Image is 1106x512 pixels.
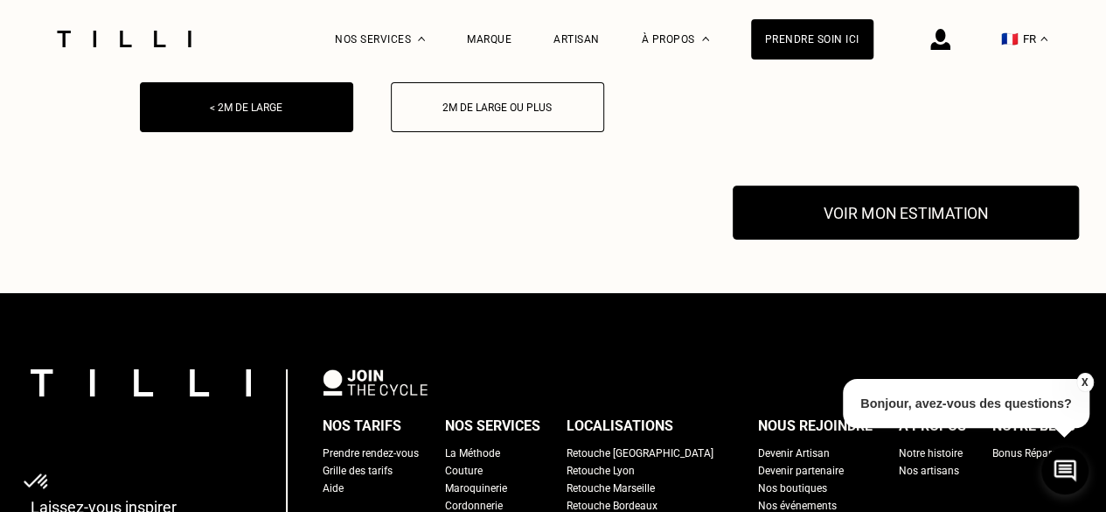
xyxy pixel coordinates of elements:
[445,413,540,439] div: Nos services
[418,37,425,41] img: Menu déroulant
[758,462,844,480] a: Devenir partenaire
[391,82,604,132] button: 2m de large ou plus
[751,19,873,60] a: Prendre soin ici
[758,480,827,497] a: Nos boutiques
[445,480,507,497] a: Maroquinerie
[992,445,1076,462] a: Bonus Réparation
[553,33,600,46] a: Artisan
[1075,373,1093,392] button: X
[702,37,709,41] img: Menu déroulant à propos
[899,462,959,480] a: Nos artisans
[31,369,251,396] img: logo Tilli
[733,186,1079,240] button: Voir mon estimation
[400,102,595,114] div: 2m de large ou plus
[1040,37,1047,41] img: menu déroulant
[323,413,401,439] div: Nos tarifs
[445,445,500,462] a: La Méthode
[323,445,419,462] a: Prendre rendez-vous
[567,445,713,462] a: Retouche [GEOGRAPHIC_DATA]
[323,369,428,396] img: logo Join The Cycle
[567,480,655,497] a: Retouche Marseille
[1001,31,1019,47] span: 🇫🇷
[150,102,344,114] div: < 2m de large
[467,33,511,46] a: Marque
[843,379,1089,428] p: Bonjour, avez-vous des questions?
[445,462,483,480] a: Couture
[323,480,344,497] a: Aide
[323,462,393,480] a: Grille des tarifs
[567,413,673,439] div: Localisations
[567,462,635,480] a: Retouche Lyon
[51,31,198,47] img: Logo du service de couturière Tilli
[758,445,830,462] a: Devenir Artisan
[140,82,353,132] button: < 2m de large
[899,445,963,462] a: Notre histoire
[930,29,950,50] img: icône connexion
[758,413,873,439] div: Nous rejoindre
